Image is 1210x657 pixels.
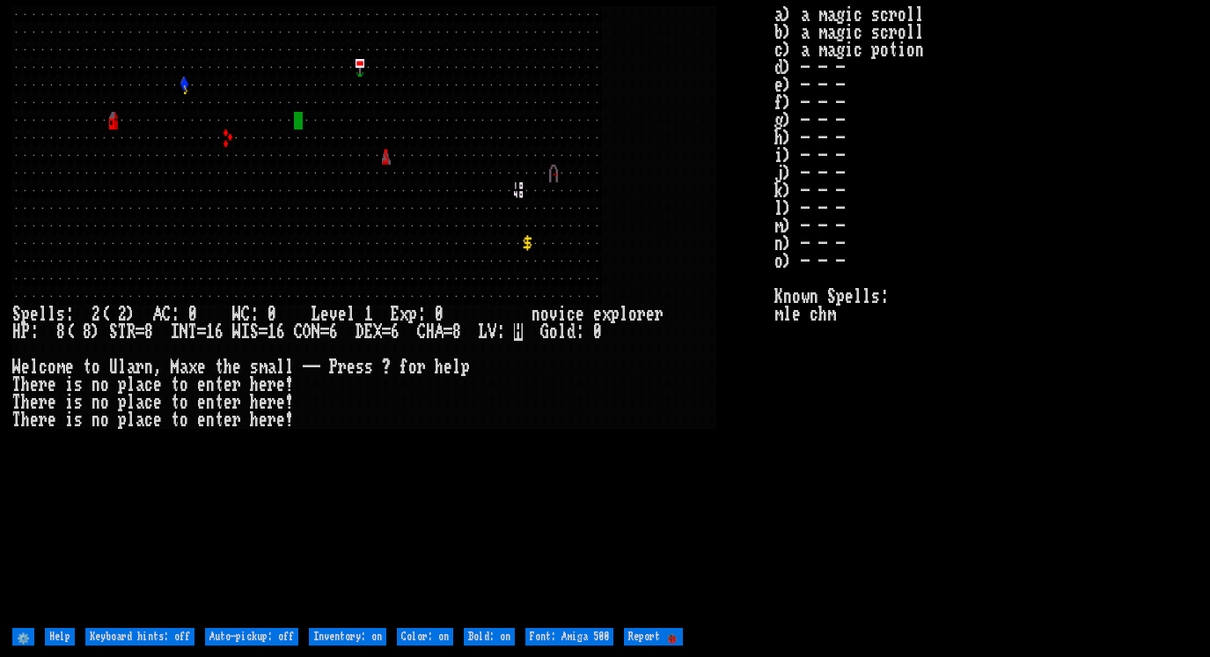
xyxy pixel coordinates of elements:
[109,358,118,376] div: U
[417,306,426,323] div: :
[12,358,21,376] div: W
[39,376,48,394] div: r
[136,376,144,394] div: a
[224,394,232,411] div: e
[153,376,162,394] div: e
[39,358,48,376] div: c
[391,306,400,323] div: E
[188,358,197,376] div: x
[567,323,576,341] div: d
[232,394,241,411] div: r
[435,306,444,323] div: 0
[118,358,127,376] div: l
[417,323,426,341] div: C
[39,394,48,411] div: r
[197,358,206,376] div: e
[250,376,259,394] div: h
[382,323,391,341] div: =
[188,306,197,323] div: 0
[83,323,92,341] div: 8
[136,411,144,429] div: a
[417,358,426,376] div: r
[12,323,21,341] div: H
[127,306,136,323] div: )
[347,306,356,323] div: l
[646,306,655,323] div: e
[118,323,127,341] div: T
[312,358,320,376] div: -
[525,628,613,646] input: Font: Amiga 500
[320,323,329,341] div: =
[127,358,136,376] div: a
[118,376,127,394] div: p
[12,411,21,429] div: T
[30,358,39,376] div: l
[92,394,100,411] div: n
[171,394,180,411] div: t
[276,411,285,429] div: e
[180,358,188,376] div: a
[408,358,417,376] div: o
[30,323,39,341] div: :
[303,323,312,341] div: O
[118,411,127,429] div: p
[576,323,584,341] div: :
[250,306,259,323] div: :
[100,376,109,394] div: o
[39,411,48,429] div: r
[92,376,100,394] div: n
[21,358,30,376] div: e
[774,6,1198,624] stats: a) a magic scroll b) a magic scroll c) a magic potion d) - - - e) - - - f) - - - g) - - - h) - - ...
[12,394,21,411] div: T
[153,358,162,376] div: ,
[136,323,144,341] div: =
[21,323,30,341] div: P
[109,323,118,341] div: S
[268,411,276,429] div: r
[100,306,109,323] div: (
[268,306,276,323] div: 0
[620,306,628,323] div: l
[444,323,452,341] div: =
[12,376,21,394] div: T
[232,323,241,341] div: W
[276,376,285,394] div: e
[65,394,74,411] div: i
[180,323,188,341] div: N
[136,394,144,411] div: a
[136,358,144,376] div: r
[100,394,109,411] div: o
[197,376,206,394] div: e
[276,358,285,376] div: l
[232,358,241,376] div: e
[180,394,188,411] div: o
[92,306,100,323] div: 2
[391,323,400,341] div: 6
[56,358,65,376] div: m
[30,411,39,429] div: e
[259,323,268,341] div: =
[268,358,276,376] div: a
[558,306,567,323] div: i
[30,376,39,394] div: e
[197,323,206,341] div: =
[224,411,232,429] div: e
[400,358,408,376] div: f
[74,394,83,411] div: s
[593,323,602,341] div: 0
[232,376,241,394] div: r
[312,323,320,341] div: N
[356,323,364,341] div: D
[320,306,329,323] div: e
[153,306,162,323] div: A
[364,306,373,323] div: 1
[364,358,373,376] div: s
[171,411,180,429] div: t
[452,323,461,341] div: 8
[250,394,259,411] div: h
[127,376,136,394] div: l
[127,394,136,411] div: l
[21,394,30,411] div: h
[215,323,224,341] div: 6
[567,306,576,323] div: c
